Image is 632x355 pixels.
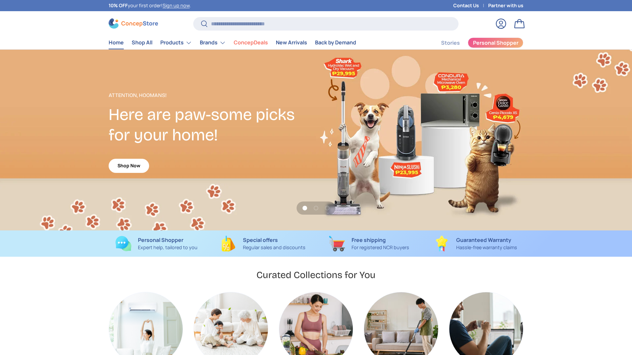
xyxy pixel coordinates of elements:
a: ConcepDeals [234,36,268,49]
a: Personal Shopper [468,37,523,48]
strong: Special offers [243,236,278,244]
nav: Secondary [425,36,523,49]
span: Personal Shopper [473,40,518,45]
a: Partner with us [488,2,523,9]
strong: Guaranteed Warranty [456,236,511,244]
a: Home [109,36,124,49]
a: Contact Us [453,2,488,9]
a: Back by Demand [315,36,356,49]
a: Personal Shopper Expert help, tailored to you [109,236,204,251]
img: ConcepStore [109,18,158,29]
h2: Here are paw-some picks for your home! [109,105,316,145]
summary: Brands [196,36,230,49]
a: Products [160,36,192,49]
strong: 10% OFF [109,2,128,9]
a: Special offers Regular sales and discounts [215,236,311,251]
p: Hassle-free warranty claims [456,244,517,251]
a: Brands [200,36,226,49]
a: New Arrivals [276,36,307,49]
h2: Curated Collections for You [256,269,376,281]
a: Sign up now [163,2,190,9]
p: Regular sales and discounts [243,244,305,251]
strong: Personal Shopper [138,236,183,244]
a: Free shipping For registered NCR buyers [321,236,417,251]
a: Stories [441,36,460,49]
p: For registered NCR buyers [352,244,409,251]
summary: Products [156,36,196,49]
p: Attention, Hoomans! [109,91,316,99]
p: your first order! . [109,2,191,9]
strong: Free shipping [352,236,386,244]
nav: Primary [109,36,356,49]
a: Shop Now [109,159,149,173]
a: Guaranteed Warranty Hassle-free warranty claims [428,236,523,251]
a: Shop All [132,36,152,49]
p: Expert help, tailored to you [138,244,197,251]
